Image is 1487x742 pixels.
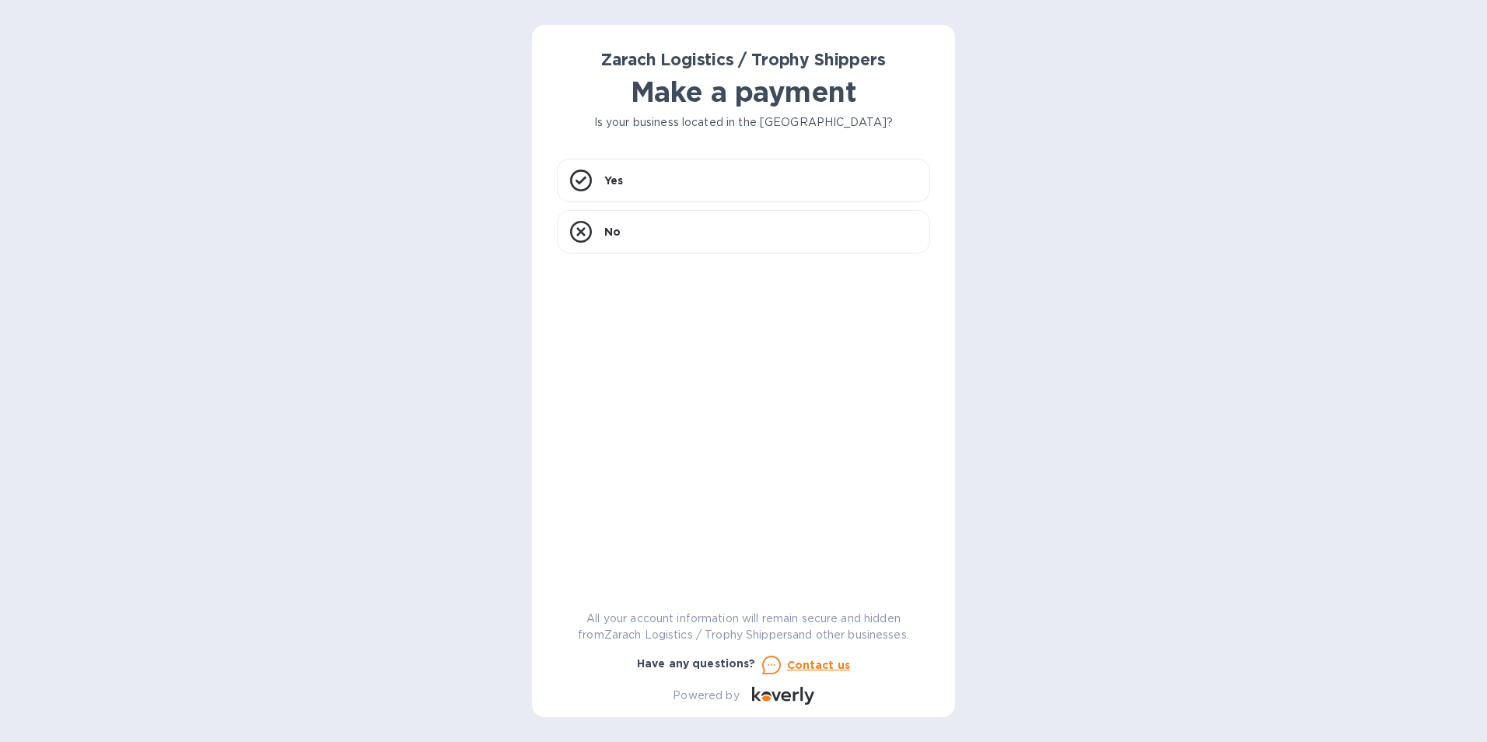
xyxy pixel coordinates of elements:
p: No [604,224,621,240]
p: Yes [604,173,623,188]
b: Zarach Logistics / Trophy Shippers [601,50,885,69]
h1: Make a payment [557,75,930,108]
p: All your account information will remain secure and hidden from Zarach Logistics / Trophy Shipper... [557,611,930,643]
b: Have any questions? [637,657,756,670]
u: Contact us [787,659,851,671]
p: Is your business located in the [GEOGRAPHIC_DATA]? [557,114,930,131]
p: Powered by [673,688,739,704]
